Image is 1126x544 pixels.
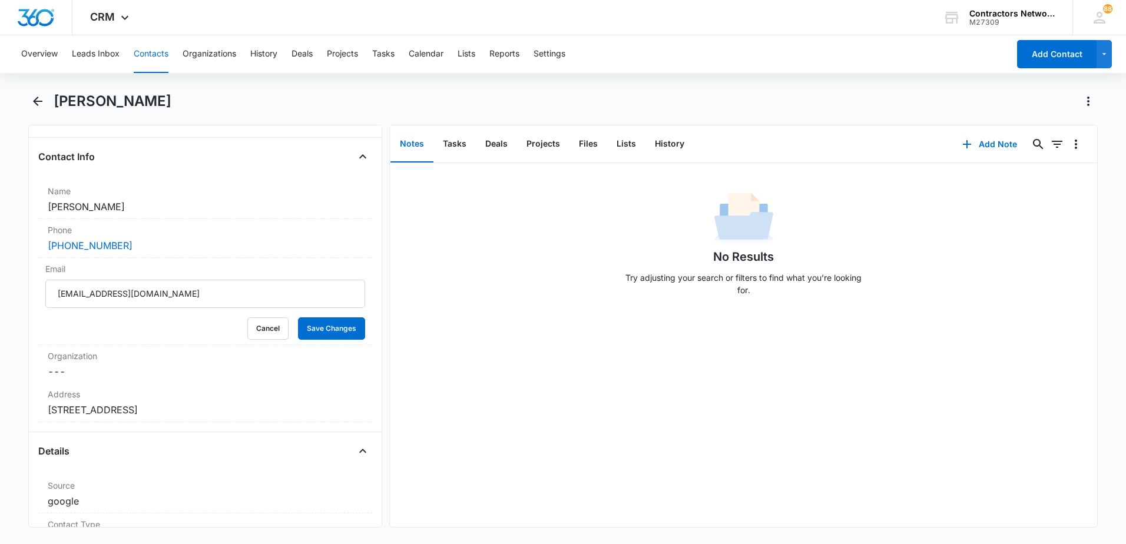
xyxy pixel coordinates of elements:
[48,185,363,197] label: Name
[1079,92,1098,111] button: Actions
[38,345,372,383] div: Organization---
[353,147,372,166] button: Close
[476,126,517,162] button: Deals
[38,219,372,258] div: Phone[PHONE_NUMBER]
[645,126,694,162] button: History
[353,442,372,460] button: Close
[48,350,363,362] label: Organization
[969,9,1055,18] div: account name
[28,92,47,111] button: Back
[38,180,372,219] div: Name[PERSON_NAME]
[372,35,395,73] button: Tasks
[1103,4,1112,14] div: notifications count
[48,224,363,236] label: Phone
[607,126,645,162] button: Lists
[969,18,1055,26] div: account id
[327,35,358,73] button: Projects
[38,444,69,458] h4: Details
[534,35,565,73] button: Settings
[620,271,867,296] p: Try adjusting your search or filters to find what you’re looking for.
[1103,4,1112,14] span: 88
[48,388,363,400] label: Address
[713,248,774,266] h1: No Results
[48,200,363,214] dd: [PERSON_NAME]
[183,35,236,73] button: Organizations
[48,364,363,379] dd: ---
[48,238,133,253] a: [PHONE_NUMBER]
[45,280,365,308] input: Email
[409,35,443,73] button: Calendar
[48,518,363,530] label: Contact Type
[569,126,607,162] button: Files
[54,92,171,110] h1: [PERSON_NAME]
[298,317,365,340] button: Save Changes
[292,35,313,73] button: Deals
[1017,40,1097,68] button: Add Contact
[72,35,120,73] button: Leads Inbox
[250,35,277,73] button: History
[45,263,365,275] label: Email
[90,11,115,23] span: CRM
[1048,135,1067,154] button: Filters
[38,475,372,513] div: Sourcegoogle
[38,150,95,164] h4: Contact Info
[38,383,372,422] div: Address[STREET_ADDRESS]
[48,403,363,417] dd: [STREET_ADDRESS]
[390,126,433,162] button: Notes
[951,130,1029,158] button: Add Note
[48,479,363,492] label: Source
[489,35,519,73] button: Reports
[134,35,168,73] button: Contacts
[458,35,475,73] button: Lists
[48,494,363,508] dd: google
[714,189,773,248] img: No Data
[247,317,289,340] button: Cancel
[433,126,476,162] button: Tasks
[21,35,58,73] button: Overview
[1067,135,1085,154] button: Overflow Menu
[517,126,569,162] button: Projects
[1029,135,1048,154] button: Search...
